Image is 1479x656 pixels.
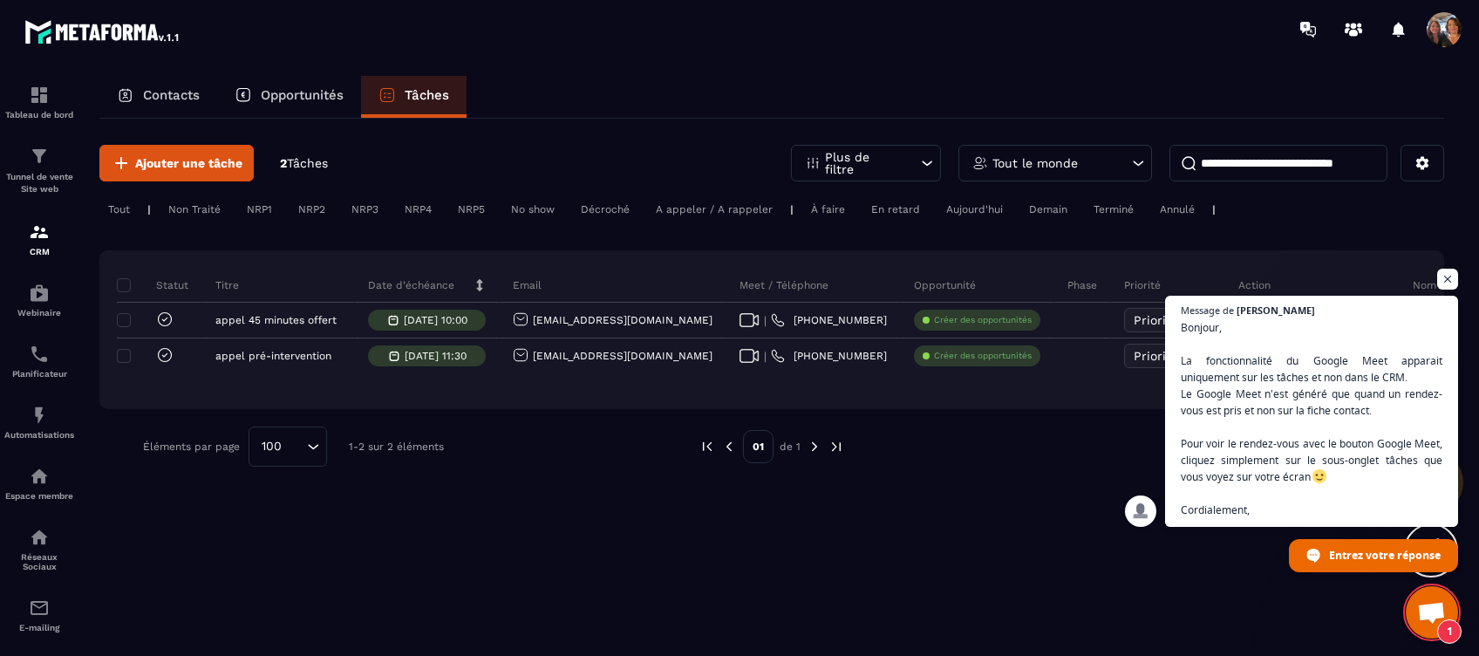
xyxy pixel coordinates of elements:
[4,133,74,208] a: formationformationTunnel de vente Site web
[764,314,767,327] span: |
[29,405,50,426] img: automations
[914,278,976,292] p: Opportunité
[343,199,387,220] div: NRP3
[215,350,331,362] p: appel pré-intervention
[1151,199,1203,220] div: Annulé
[256,437,288,456] span: 100
[647,199,781,220] div: A appeler / A rappeler
[29,85,50,106] img: formation
[349,441,444,453] p: 1-2 sur 2 éléments
[502,199,563,220] div: No show
[261,87,344,103] p: Opportunités
[4,491,74,501] p: Espace membre
[368,278,454,292] p: Date d’échéance
[4,171,74,195] p: Tunnel de vente Site web
[29,598,50,618] img: email
[825,151,902,175] p: Plus de filtre
[1085,199,1142,220] div: Terminé
[404,314,467,326] p: [DATE] 10:00
[215,314,337,326] p: appel 45 minutes offert
[290,199,334,220] div: NRP2
[572,199,638,220] div: Décroché
[99,145,254,181] button: Ajouter une tâche
[992,157,1078,169] p: Tout le monde
[99,199,139,220] div: Tout
[1238,278,1271,292] p: Action
[739,278,828,292] p: Meet / Téléphone
[771,313,887,327] a: [PHONE_NUMBER]
[160,199,229,220] div: Non Traité
[699,439,715,454] img: prev
[1437,619,1462,644] span: 1
[934,314,1032,326] p: Créer des opportunités
[4,453,74,514] a: automationsautomationsEspace membre
[934,350,1032,362] p: Créer des opportunités
[143,87,200,103] p: Contacts
[4,110,74,120] p: Tableau de bord
[238,199,281,220] div: NRP1
[4,208,74,270] a: formationformationCRM
[1134,349,1178,363] span: Priorité
[828,439,844,454] img: next
[29,527,50,548] img: social-network
[217,76,361,118] a: Opportunités
[4,331,74,392] a: schedulerschedulerPlanificateur
[1124,278,1161,292] p: Priorité
[790,203,794,215] p: |
[396,199,440,220] div: NRP4
[143,441,240,453] p: Éléments par page
[771,349,887,363] a: [PHONE_NUMBER]
[405,350,467,362] p: [DATE] 11:30
[449,199,494,220] div: NRP5
[405,87,449,103] p: Tâches
[4,514,74,584] a: social-networksocial-networkRéseaux Sociaux
[1067,278,1097,292] p: Phase
[215,278,239,292] p: Titre
[4,308,74,318] p: Webinaire
[147,203,151,215] p: |
[4,552,74,571] p: Réseaux Sociaux
[1406,586,1458,639] div: Ouvrir le chat
[937,199,1012,220] div: Aujourd'hui
[780,440,801,454] p: de 1
[121,278,188,292] p: Statut
[1212,203,1216,215] p: |
[4,247,74,256] p: CRM
[1329,540,1441,571] span: Entrez votre réponse
[4,623,74,632] p: E-mailing
[4,270,74,331] a: automationsautomationsWebinaire
[361,76,467,118] a: Tâches
[807,439,822,454] img: next
[24,16,181,47] img: logo
[764,350,767,363] span: |
[280,155,328,172] p: 2
[4,72,74,133] a: formationformationTableau de bord
[721,439,737,454] img: prev
[29,146,50,167] img: formation
[29,222,50,243] img: formation
[4,430,74,440] p: Automatisations
[1134,313,1178,327] span: Priorité
[4,369,74,379] p: Planificateur
[99,76,217,118] a: Contacts
[862,199,929,220] div: En retard
[1181,305,1234,315] span: Message de
[1020,199,1076,220] div: Demain
[1237,305,1315,315] span: [PERSON_NAME]
[29,344,50,365] img: scheduler
[802,199,854,220] div: À faire
[135,154,242,172] span: Ajouter une tâche
[513,278,542,292] p: Email
[743,430,774,463] p: 01
[287,156,328,170] span: Tâches
[249,427,327,467] div: Search for option
[4,584,74,646] a: emailemailE-mailing
[288,437,303,456] input: Search for option
[29,283,50,304] img: automations
[1181,319,1442,518] span: Bonjour, La fonctionnalité du Google Meet apparait uniquement sur les tâches et non dans le CRM. ...
[4,392,74,453] a: automationsautomationsAutomatisations
[29,466,50,487] img: automations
